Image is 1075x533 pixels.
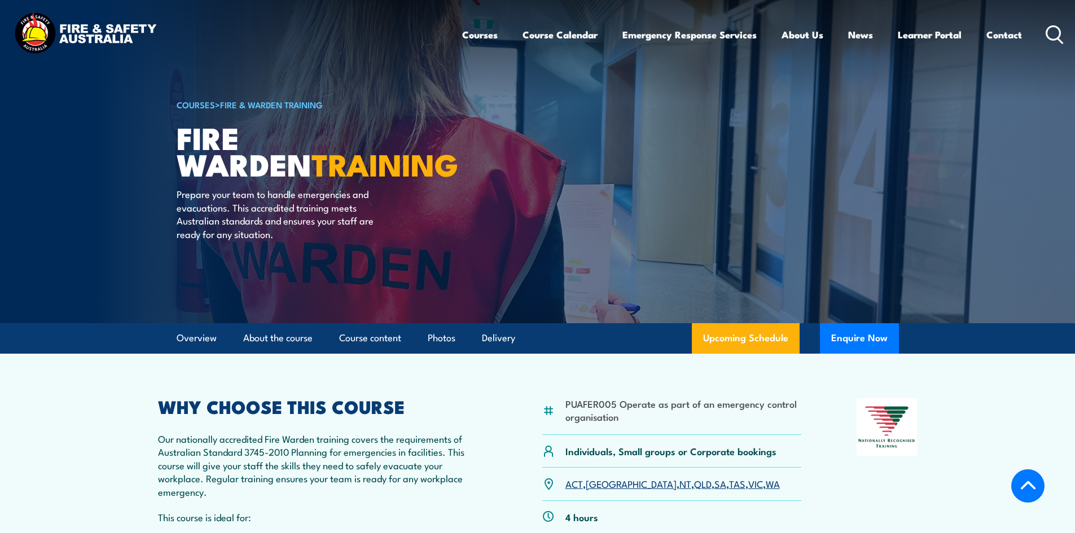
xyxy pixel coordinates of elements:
[565,477,583,490] a: ACT
[820,323,899,354] button: Enquire Now
[848,20,873,50] a: News
[339,323,401,353] a: Course content
[177,187,383,240] p: Prepare your team to handle emergencies and evacuations. This accredited training meets Australia...
[158,398,488,414] h2: WHY CHOOSE THIS COURSE
[220,98,323,111] a: Fire & Warden Training
[523,20,598,50] a: Course Calendar
[243,323,313,353] a: About the course
[462,20,498,50] a: Courses
[898,20,962,50] a: Learner Portal
[622,20,757,50] a: Emergency Response Services
[586,477,677,490] a: [GEOGRAPHIC_DATA]
[482,323,515,353] a: Delivery
[782,20,823,50] a: About Us
[158,510,488,523] p: This course is ideal for:
[565,444,776,457] p: Individuals, Small groups or Corporate bookings
[714,477,726,490] a: SA
[565,397,802,424] li: PUAFER005 Operate as part of an emergency control organisation
[692,323,800,354] a: Upcoming Schedule
[177,98,215,111] a: COURSES
[177,98,455,111] h6: >
[428,323,455,353] a: Photos
[311,140,458,187] strong: TRAINING
[694,477,712,490] a: QLD
[729,477,745,490] a: TAS
[177,124,455,177] h1: Fire Warden
[748,477,763,490] a: VIC
[986,20,1022,50] a: Contact
[565,510,598,523] p: 4 hours
[679,477,691,490] a: NT
[177,323,217,353] a: Overview
[766,477,780,490] a: WA
[565,477,780,490] p: , , , , , , ,
[158,432,488,498] p: Our nationally accredited Fire Warden training covers the requirements of Australian Standard 374...
[857,398,918,456] img: Nationally Recognised Training logo.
